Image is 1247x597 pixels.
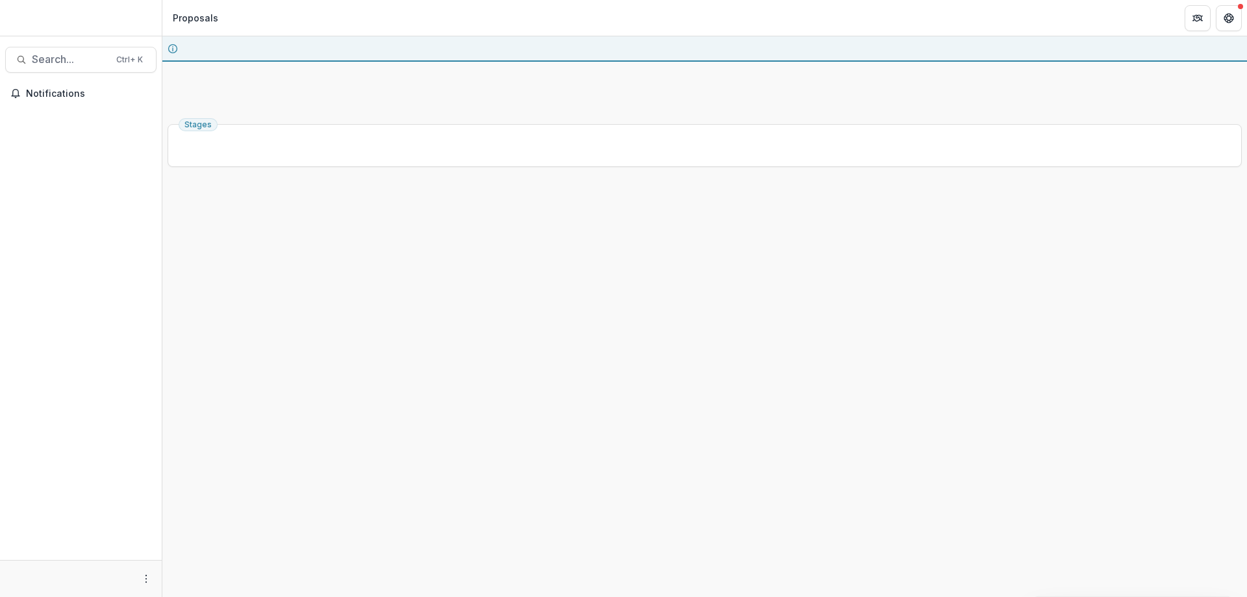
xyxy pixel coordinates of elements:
[138,571,154,587] button: More
[114,53,145,67] div: Ctrl + K
[1185,5,1211,31] button: Partners
[26,88,151,99] span: Notifications
[5,47,157,73] button: Search...
[184,120,212,129] span: Stages
[173,11,218,25] div: Proposals
[1216,5,1242,31] button: Get Help
[5,83,157,104] button: Notifications
[168,8,223,27] nav: breadcrumb
[32,53,108,66] span: Search...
